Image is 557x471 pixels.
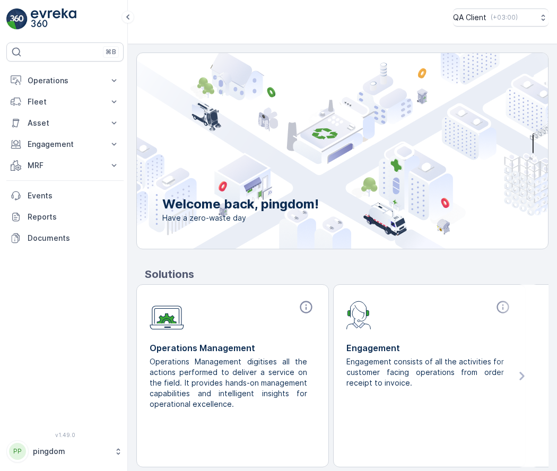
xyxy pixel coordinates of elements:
p: Welcome back, pingdom! [162,196,319,213]
p: Engagement consists of all the activities for customer facing operations from order receipt to in... [346,356,504,388]
p: ⌘B [106,48,116,56]
p: Fleet [28,97,102,107]
p: Engagement [28,139,102,150]
p: Engagement [346,342,512,354]
span: Have a zero-waste day [162,213,319,223]
div: PP [9,443,26,460]
p: Reports [28,212,119,222]
button: Engagement [6,134,124,155]
button: Operations [6,70,124,91]
p: Operations Management [150,342,316,354]
a: Events [6,185,124,206]
button: PPpingdom [6,440,124,463]
p: Operations [28,75,102,86]
img: logo_light-DOdMpM7g.png [31,8,76,30]
a: Documents [6,228,124,249]
p: MRF [28,160,102,171]
span: v 1.49.0 [6,432,124,438]
p: Events [28,190,119,201]
p: Documents [28,233,119,243]
button: MRF [6,155,124,176]
a: Reports [6,206,124,228]
img: city illustration [89,53,548,249]
img: module-icon [346,300,371,329]
p: Operations Management digitises all the actions performed to deliver a service on the field. It p... [150,356,307,409]
button: Fleet [6,91,124,112]
button: QA Client(+03:00) [453,8,549,27]
img: module-icon [150,300,184,330]
p: Asset [28,118,102,128]
p: Solutions [145,266,549,282]
p: ( +03:00 ) [491,13,518,22]
button: Asset [6,112,124,134]
p: pingdom [33,446,109,457]
p: QA Client [453,12,486,23]
img: logo [6,8,28,30]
